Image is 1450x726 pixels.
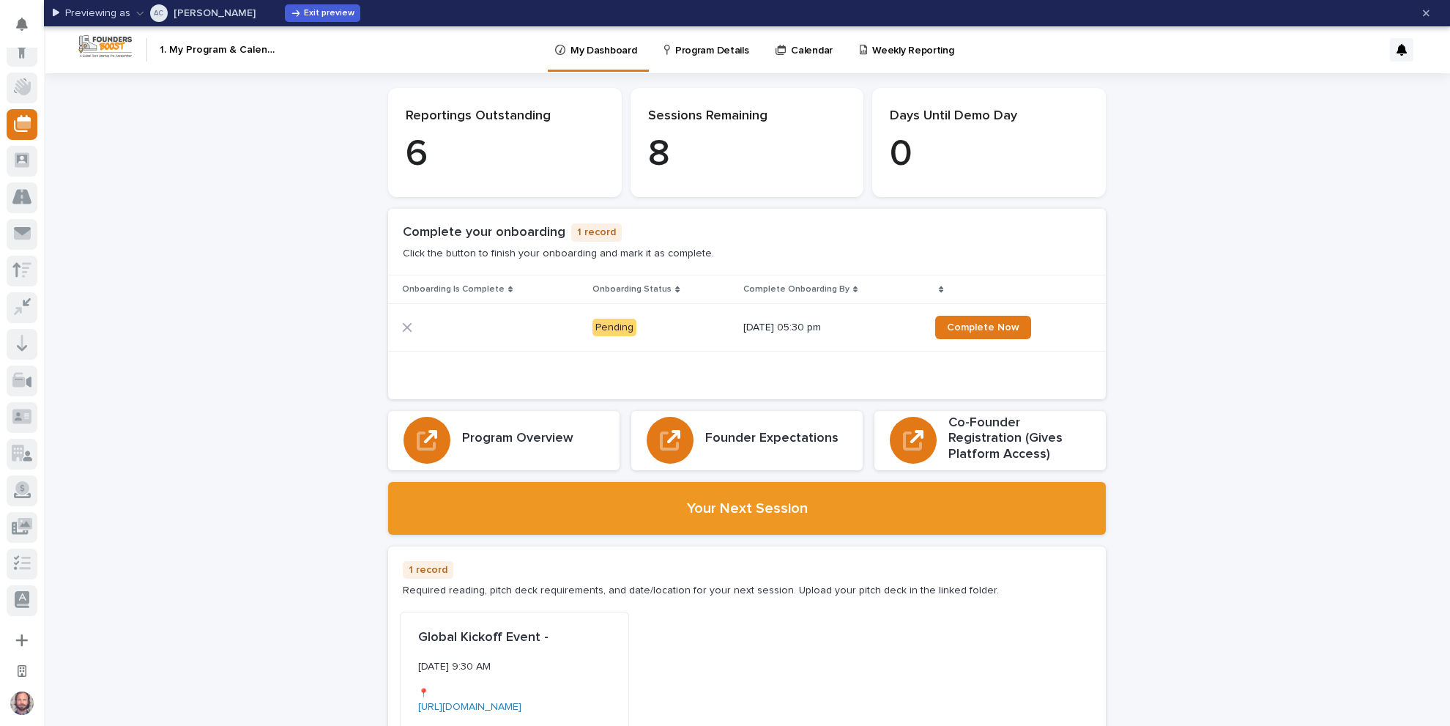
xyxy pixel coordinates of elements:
a: My Dashboard [554,26,643,70]
a: Calendar [774,26,839,72]
h3: Co-Founder Registration (Gives Platform Access) [948,415,1090,463]
p: Complete Onboarding By [743,281,849,297]
p: Onboarding Is Complete [402,281,505,297]
a: Program Details [662,26,755,72]
a: Complete Now [935,316,1031,339]
span: Complete Now [947,322,1019,333]
p: 8 [648,133,847,177]
img: Workspace Logo [77,33,134,60]
p: My Dashboard [570,26,636,57]
a: [URL][DOMAIN_NAME] [418,702,521,712]
p: Calendar [791,26,833,57]
h2: 1. My Program & Calendar [160,44,278,56]
p: [DATE] 9:30 AM [418,661,611,673]
div: Pending [592,319,636,337]
p: 0 [890,133,1088,177]
span: Exit preview [304,9,354,18]
a: Program Overview [388,411,620,470]
p: 6 [406,133,604,177]
a: Founder Expectations [631,411,863,470]
p: 1 record [403,561,453,579]
button: Abhi Chatterjee[PERSON_NAME] [136,1,256,25]
button: Notifications [7,9,37,40]
h3: Program Overview [462,431,573,447]
p: Days Until Demo Day [890,108,1088,125]
button: Open workspace settings [7,656,37,686]
p: Program Details [675,26,748,57]
p: Weekly Reporting [872,26,953,57]
p: Sessions Remaining [648,108,847,125]
tr: Pending[DATE] 05:30 pmComplete Now [388,303,1106,351]
h1: Complete your onboarding [403,225,565,241]
div: Abhi Chatterjee [154,4,163,22]
p: [DATE] 05:30 pm [743,322,923,334]
p: Previewing as [65,7,130,20]
a: Co-Founder Registration (Gives Platform Access) [874,411,1106,470]
button: Add a new app... [7,625,37,656]
h3: 📍 [418,688,611,700]
h3: Founder Expectations [705,431,839,447]
button: users-avatar [7,688,37,719]
p: [PERSON_NAME] [174,8,256,18]
p: 1 record [571,223,622,242]
div: Notifications [18,18,37,41]
p: Global Kickoff Event - [418,630,611,646]
button: Exit preview [285,4,360,22]
h2: Your Next Session [687,500,808,517]
a: Weekly Reporting [858,26,961,72]
p: Onboarding Status [592,281,672,297]
p: Required reading, pitch deck requirements, and date/location for your next session. Upload your p... [403,585,999,597]
p: Click the button to finish your onboarding and mark it as complete. [403,248,714,260]
p: Reportings Outstanding [406,108,604,125]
